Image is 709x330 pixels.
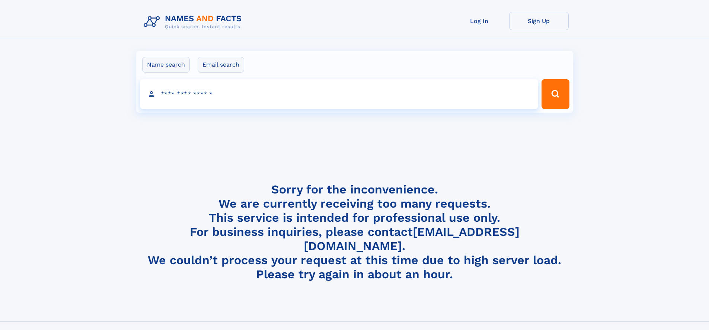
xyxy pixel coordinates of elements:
[304,225,520,253] a: [EMAIL_ADDRESS][DOMAIN_NAME]
[140,79,539,109] input: search input
[509,12,569,30] a: Sign Up
[141,12,248,32] img: Logo Names and Facts
[198,57,244,73] label: Email search
[450,12,509,30] a: Log In
[542,79,569,109] button: Search Button
[141,182,569,282] h4: Sorry for the inconvenience. We are currently receiving too many requests. This service is intend...
[142,57,190,73] label: Name search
